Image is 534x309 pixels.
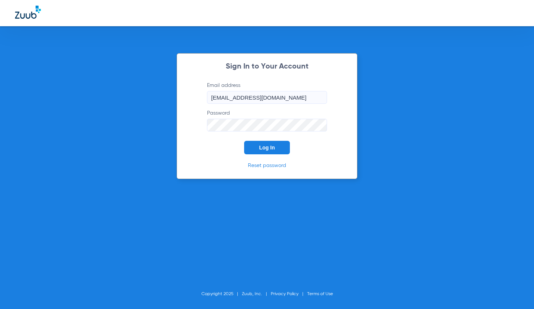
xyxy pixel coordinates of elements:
[207,82,327,104] label: Email address
[496,273,534,309] iframe: Chat Widget
[307,292,333,296] a: Terms of Use
[244,141,290,154] button: Log In
[259,145,275,151] span: Log In
[196,63,338,70] h2: Sign In to Your Account
[201,290,242,298] li: Copyright 2025
[207,109,327,131] label: Password
[15,6,41,19] img: Zuub Logo
[271,292,298,296] a: Privacy Policy
[242,290,271,298] li: Zuub, Inc.
[248,163,286,168] a: Reset password
[207,119,327,131] input: Password
[207,91,327,104] input: Email address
